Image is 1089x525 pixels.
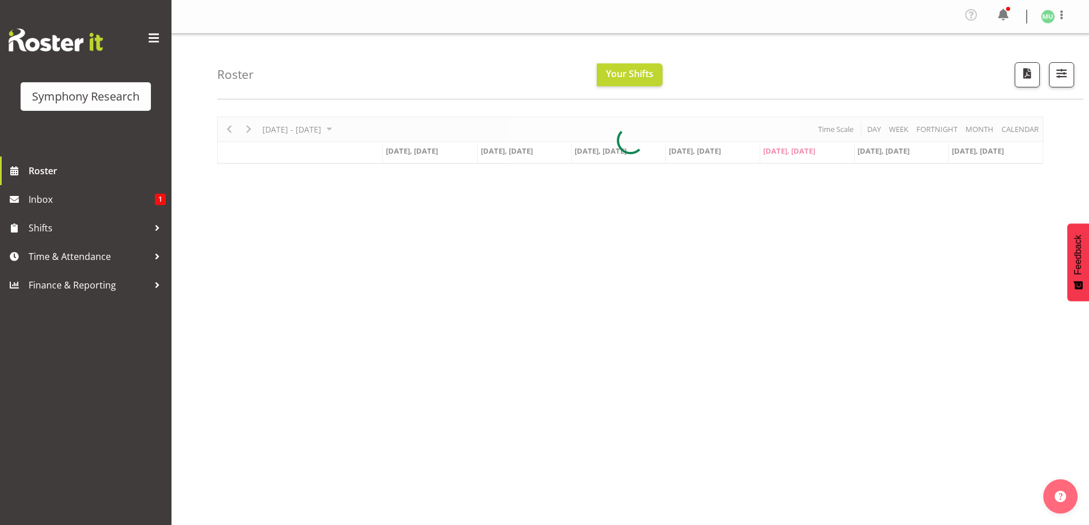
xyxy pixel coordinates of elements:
[29,162,166,179] span: Roster
[1041,10,1055,23] img: marichu-ursua1903.jpg
[32,88,139,105] div: Symphony Research
[217,68,254,81] h4: Roster
[1067,223,1089,301] button: Feedback - Show survey
[597,63,663,86] button: Your Shifts
[29,191,155,208] span: Inbox
[1015,62,1040,87] button: Download a PDF of the roster according to the set date range.
[29,248,149,265] span: Time & Attendance
[606,67,653,80] span: Your Shifts
[1055,491,1066,502] img: help-xxl-2.png
[1049,62,1074,87] button: Filter Shifts
[1073,235,1083,275] span: Feedback
[29,276,149,294] span: Finance & Reporting
[29,219,149,237] span: Shifts
[9,29,103,51] img: Rosterit website logo
[155,194,166,205] span: 1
